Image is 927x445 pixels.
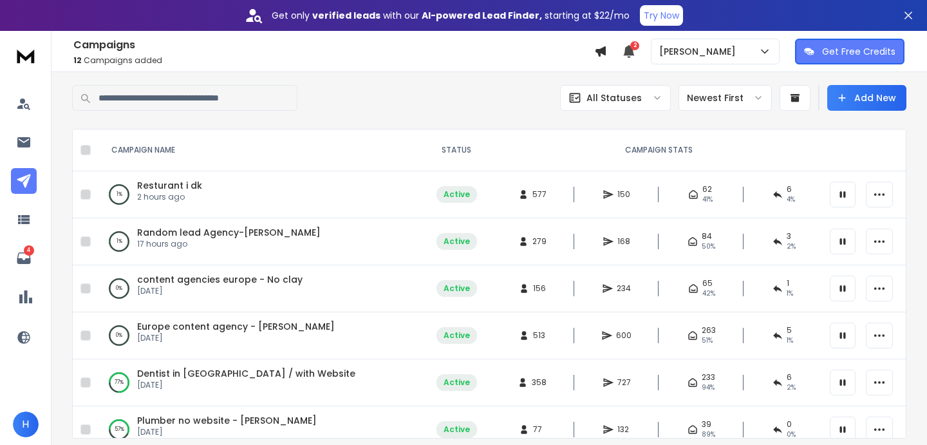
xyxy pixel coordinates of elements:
p: 1 % [117,188,122,201]
span: 42 % [702,289,715,299]
button: Get Free Credits [795,39,904,64]
span: 1 % [787,289,793,299]
span: 65 [702,278,713,289]
p: All Statuses [586,91,642,104]
button: H [13,412,39,437]
span: 89 % [702,430,715,440]
span: 150 [617,189,630,200]
td: 1%Resturant i dk2 hours ago [96,171,418,218]
div: Active [444,424,470,435]
span: 12 [73,55,82,66]
span: 358 [532,377,547,388]
span: 39 [702,419,711,430]
span: 4 % [787,194,795,205]
span: 727 [617,377,631,388]
span: 5 [787,325,792,336]
p: Try Now [644,9,679,22]
span: 6 [787,184,792,194]
p: [DATE] [137,380,355,390]
span: 132 [617,424,630,435]
p: Get Free Credits [822,45,895,58]
strong: AI-powered Lead Finder, [422,9,542,22]
p: [DATE] [137,286,303,296]
span: 279 [532,236,547,247]
a: Random lead Agency-[PERSON_NAME] [137,226,321,239]
span: 0 [787,419,792,430]
button: Newest First [679,85,772,111]
span: 6 [787,372,792,383]
a: Plumber no website - [PERSON_NAME] [137,414,317,427]
span: 2 % [787,383,796,393]
div: Active [444,236,470,247]
span: 77 [533,424,546,435]
span: 2 % [787,241,796,252]
strong: verified leads [312,9,380,22]
p: 77 % [115,376,124,389]
th: CAMPAIGN STATS [495,129,822,171]
p: [PERSON_NAME] [659,45,741,58]
span: 156 [533,283,546,294]
span: 1 [787,278,789,289]
p: [DATE] [137,333,335,343]
div: Active [444,283,470,294]
td: 0%content agencies europe - No clay[DATE] [96,265,418,312]
h1: Campaigns [73,37,594,53]
span: 600 [616,330,632,341]
span: 50 % [702,241,715,252]
span: 234 [617,283,631,294]
td: 0%Europe content agency - [PERSON_NAME][DATE] [96,312,418,359]
p: 2 hours ago [137,192,202,202]
p: 57 % [115,423,124,436]
span: 84 [702,231,712,241]
span: 513 [533,330,546,341]
th: STATUS [418,129,495,171]
td: 1%Random lead Agency-[PERSON_NAME]17 hours ago [96,218,418,265]
a: Europe content agency - [PERSON_NAME] [137,320,335,333]
span: 577 [532,189,547,200]
div: Active [444,330,470,341]
p: Campaigns added [73,55,594,66]
div: Active [444,377,470,388]
span: 1 % [787,336,793,346]
span: 2 [630,41,639,50]
th: CAMPAIGN NAME [96,129,418,171]
span: 41 % [702,194,713,205]
td: 77%Dentist in [GEOGRAPHIC_DATA] / with Website[DATE] [96,359,418,406]
span: 0 % [787,430,796,440]
button: Try Now [640,5,683,26]
p: Get only with our starting at $22/mo [272,9,630,22]
p: 0 % [116,329,122,342]
span: 94 % [702,383,715,393]
p: 0 % [116,282,122,295]
span: 3 [787,231,791,241]
span: 263 [702,325,716,336]
p: [DATE] [137,427,317,437]
img: logo [13,44,39,68]
div: Active [444,189,470,200]
a: 4 [11,245,37,271]
span: 62 [702,184,712,194]
a: Resturant i dk [137,179,202,192]
p: 4 [24,245,34,256]
a: Dentist in [GEOGRAPHIC_DATA] / with Website [137,367,355,380]
button: Add New [827,85,906,111]
a: content agencies europe - No clay [137,273,303,286]
span: 168 [617,236,630,247]
p: 17 hours ago [137,239,321,249]
span: 51 % [702,336,713,346]
span: 233 [702,372,715,383]
p: 1 % [117,235,122,248]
